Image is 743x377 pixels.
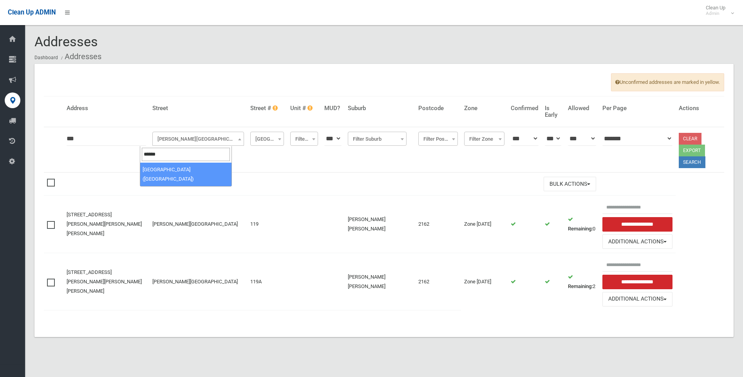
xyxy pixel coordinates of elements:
button: Additional Actions [602,292,672,306]
td: Zone [DATE] [461,196,508,253]
h4: Per Page [602,105,672,112]
span: Filter Suburb [348,132,407,146]
span: Filter Street # [250,132,284,146]
h4: Suburb [348,105,412,112]
h4: Street # [250,105,284,112]
span: Clean Up ADMIN [8,9,56,16]
a: Clear [679,133,701,145]
h4: Zone [464,105,504,112]
span: Filter Unit # [290,132,318,146]
span: Filter Zone [466,134,503,145]
button: Additional Actions [602,234,672,249]
h4: Is Early [545,105,562,118]
td: 2 [565,253,599,310]
td: [PERSON_NAME][GEOGRAPHIC_DATA] [149,253,248,310]
span: Miller Road (CHESTER HILL) [152,132,244,146]
small: Admin [706,11,725,16]
span: Filter Street # [252,134,282,145]
td: [PERSON_NAME][GEOGRAPHIC_DATA] [149,196,248,253]
span: Unconfirmed addresses are marked in yellow. [611,73,724,91]
h4: Street [152,105,244,112]
td: 2162 [415,253,461,310]
h4: MUD? [324,105,342,112]
h4: Allowed [568,105,596,112]
span: Filter Postcode [420,134,456,145]
span: Clean Up [702,5,733,16]
td: 0 [565,196,599,253]
span: Addresses [34,34,98,49]
span: Filter Unit # [292,134,316,145]
button: Export [679,145,705,156]
strong: Remaining: [568,226,593,232]
a: [STREET_ADDRESS][PERSON_NAME][PERSON_NAME][PERSON_NAME] [67,269,142,294]
a: Dashboard [34,55,58,60]
span: Filter Zone [464,132,504,146]
td: Zone [DATE] [461,253,508,310]
span: Filter Suburb [350,134,405,145]
span: Miller Road (CHESTER HILL) [154,134,242,145]
td: [PERSON_NAME] [PERSON_NAME] [345,253,415,310]
h4: Actions [679,105,721,112]
h4: Unit # [290,105,318,112]
strong: Remaining: [568,283,593,289]
li: [GEOGRAPHIC_DATA] ([GEOGRAPHIC_DATA]) [140,163,231,186]
button: Bulk Actions [544,177,596,191]
td: 119 [247,196,287,253]
td: [PERSON_NAME] [PERSON_NAME] [345,196,415,253]
button: Search [679,156,705,168]
td: 119A [247,253,287,310]
td: 2162 [415,196,461,253]
a: [STREET_ADDRESS][PERSON_NAME][PERSON_NAME][PERSON_NAME] [67,212,142,236]
h4: Postcode [418,105,458,112]
h4: Address [67,105,146,112]
h4: Confirmed [511,105,538,112]
li: Addresses [59,49,101,64]
span: Filter Postcode [418,132,458,146]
